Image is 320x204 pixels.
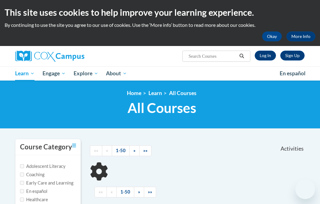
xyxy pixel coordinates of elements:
[20,188,47,195] label: En español
[148,90,162,96] a: Learn
[143,148,148,153] span: »»
[15,51,84,62] img: Cox Campus
[11,66,39,81] a: Learn
[20,171,44,178] label: Coaching
[15,70,34,77] span: Learn
[144,187,156,198] a: End
[134,187,144,198] a: Next
[20,173,24,177] input: Checkbox for Options
[5,6,315,19] h2: This site uses cookies to help improve your learning experience.
[74,70,98,77] span: Explore
[99,189,103,194] span: ««
[20,164,24,168] input: Checkbox for Options
[5,22,315,28] p: By continuing to use the site you agree to our use of cookies. Use the ‘More info’ button to read...
[20,181,24,185] input: Checkbox for Options
[280,70,306,77] span: En español
[280,51,305,60] a: Register
[43,70,66,77] span: Engage
[90,145,102,156] a: Begining
[255,51,276,60] a: Log In
[286,31,315,41] a: More Info
[133,148,136,153] span: »
[148,189,152,194] span: »»
[281,145,304,152] span: Activities
[262,31,282,41] button: Okay
[102,145,112,156] a: Previous
[237,52,246,60] button: Search
[94,148,98,153] span: ««
[295,179,315,199] iframe: Button to launch messaging window
[276,67,310,80] a: En español
[138,189,140,194] span: »
[129,145,140,156] a: Next
[106,148,108,153] span: «
[20,180,73,186] label: Early Care and Learning
[112,145,130,156] a: 1-50
[95,187,107,198] a: Begining
[139,145,152,156] a: End
[102,66,131,81] a: About
[127,90,141,96] a: Home
[128,100,196,116] span: All Courses
[111,189,113,194] span: «
[188,52,237,60] input: Search Courses
[20,198,24,202] input: Checkbox for Options
[107,187,117,198] a: Previous
[72,142,76,149] a: Toggle collapse
[70,66,102,81] a: Explore
[15,51,106,62] a: Cox Campus
[20,189,24,193] input: Checkbox for Options
[20,163,66,170] label: Adolescent Literacy
[20,196,48,203] label: Healthcare
[106,70,127,77] span: About
[38,66,70,81] a: Engage
[116,187,134,198] a: 1-50
[11,66,310,81] div: Main menu
[169,90,196,96] a: All Courses
[20,142,72,152] h3: Course Category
